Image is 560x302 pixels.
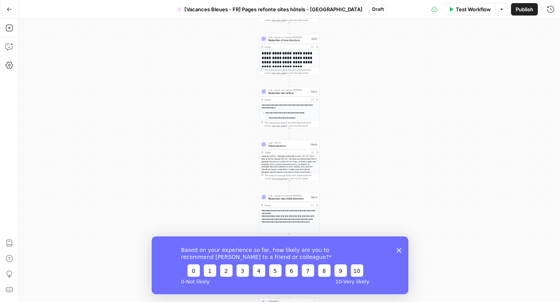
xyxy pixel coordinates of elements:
div: This output is too large & has been abbreviated for review. to view the full content. [264,16,318,22]
span: Rédaction de l'article [268,91,309,95]
span: Copy the output [272,19,287,21]
div: LLM · GPT-4.1ArborescenceStep 8Output<loremip> ## D9 - Sitametco adipi elits do eius : ## T9 - In... [259,140,320,181]
g: Edge from step_5 to step_6 [289,286,290,298]
g: Edge from step_8 to step_4 [289,181,290,192]
g: Edge from step_1 to step_3 [289,75,290,87]
div: Step 3 [310,90,318,94]
div: This output is too large & has been abbreviated for review. to view the full content. [264,68,318,75]
span: Rédaction d'une structure [268,38,309,42]
span: Rédaction des méta données [268,197,309,201]
span: Copy the output [272,72,287,74]
div: Output [264,151,309,154]
div: This output is too large & has been abbreviated for review. to view the full content. [264,174,318,180]
span: Draft [372,6,384,13]
span: LLM · claude-3-7-sonnet-20250219 [268,36,309,39]
span: LLM · claude-3-7-sonnet-20250219 [268,194,309,197]
div: Step 1 [311,37,318,41]
button: [Vacances Bleues - FR] Pages refonte sites hôtels - [GEOGRAPHIC_DATA] [173,3,367,16]
button: Publish [511,3,538,16]
g: Edge from step_2 to step_1 [289,23,290,34]
span: LLM · GPT-4.1 [268,141,309,144]
span: Copy the output [272,125,287,127]
iframe: Survey from AirOps [152,236,408,294]
span: LLM · claude-3-7-sonnet-20250219 [268,89,309,92]
div: This output is too large & has been abbreviated for review. to view the full content. [264,121,318,127]
div: Output [264,98,309,101]
div: Output [264,45,309,49]
g: Edge from step_3 to step_8 [289,128,290,139]
span: Arborescence [268,144,309,148]
div: Step 4 [310,196,318,199]
span: Publish [516,5,533,13]
span: [Vacances Bleues - FR] Pages refonte sites hôtels - [GEOGRAPHIC_DATA] [184,5,362,13]
div: Output [264,204,309,207]
span: Test Workflow [456,5,491,13]
div: <loremip> ## D9 - Sitametco adipi elits do eius : ## T9 - Incid utlab et dol ma Aliquae ### A0 - ... [259,155,319,197]
g: Edge from step_4 to step_5 [289,234,290,245]
button: Test Workflow [444,3,495,16]
div: Step 8 [310,143,318,146]
span: Copy the output [272,177,287,180]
